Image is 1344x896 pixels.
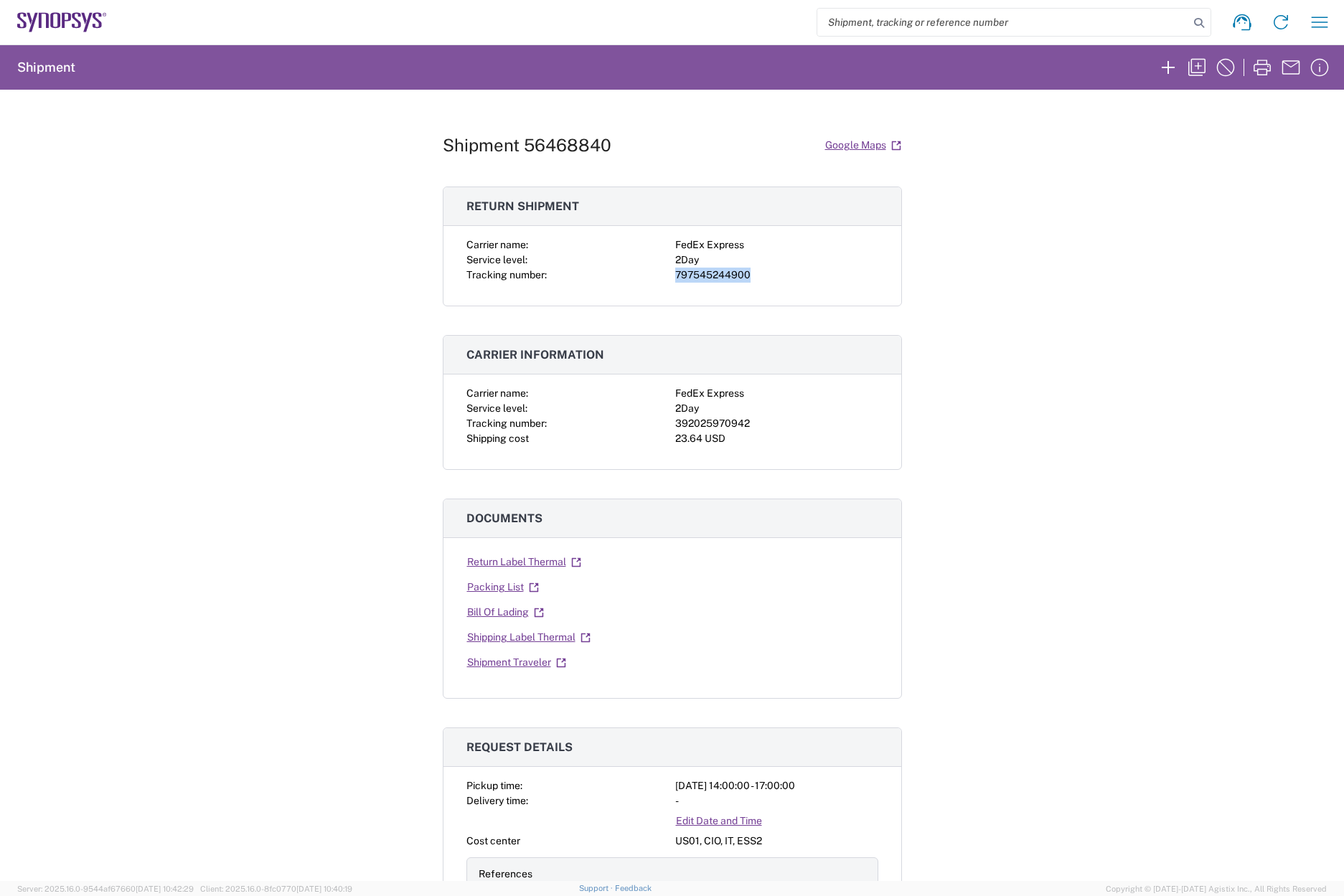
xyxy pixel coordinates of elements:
span: References [479,868,532,880]
span: Carrier information [466,348,604,362]
span: Delivery time: [466,795,528,806]
div: 2Day [675,253,878,268]
a: Edit Date and Time [675,808,763,834]
div: FedEx Express [675,386,878,401]
div: FedEx Express [675,237,878,253]
span: Pickup time: [466,780,522,791]
div: 797545244900 [675,268,878,283]
a: Bill Of Lading [466,600,545,625]
span: Copyright © [DATE]-[DATE] Agistix Inc., All Rights Reserved [1106,882,1327,895]
span: Service level: [466,402,527,414]
input: Shipment, tracking or reference number [817,9,1189,36]
a: Return Label Thermal [466,550,582,575]
span: Tracking number: [466,418,547,429]
span: [DATE] 10:42:29 [136,885,194,893]
a: Support [579,884,615,892]
span: Request details [466,740,573,754]
a: Packing List [466,575,540,600]
div: 23.64 USD [675,431,878,446]
span: Cost center [466,835,520,847]
a: Shipping Label Thermal [466,625,591,650]
span: [DATE] 10:40:19 [296,885,352,893]
div: - [675,793,878,808]
h2: Shipment [17,59,75,76]
a: Feedback [615,884,652,892]
span: Service level: [466,254,527,265]
div: [DATE] 14:00:00 - 17:00:00 [675,778,878,793]
span: Tracking number: [466,269,547,280]
a: Google Maps [824,133,902,158]
span: Carrier name: [466,239,528,250]
span: Carrier name: [466,387,528,399]
div: 2Day [675,401,878,416]
span: Return shipment [466,199,579,213]
span: Documents [466,511,542,525]
h1: Shipment 56468840 [443,135,611,156]
div: US01, CIO, IT, ESS2 [675,834,878,849]
span: Shipping cost [466,433,529,444]
span: Server: 2025.16.0-9544af67660 [17,885,194,893]
a: Shipment Traveler [466,650,567,675]
span: Client: 2025.16.0-8fc0770 [200,885,352,893]
div: 392025970942 [675,416,878,431]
